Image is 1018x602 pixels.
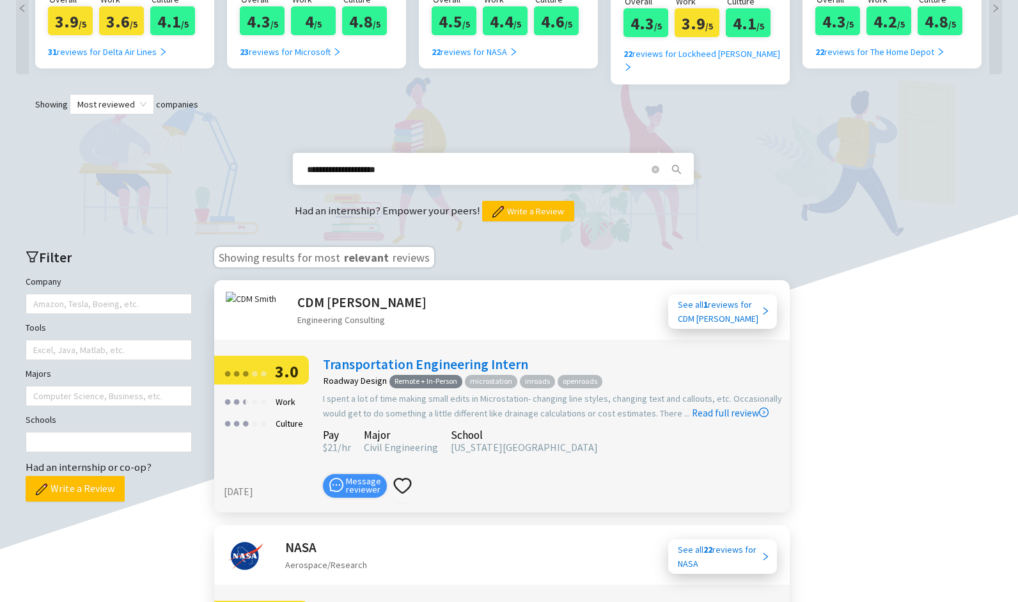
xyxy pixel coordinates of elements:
span: right [761,552,770,561]
div: 4.1 [150,6,195,35]
span: Message reviewer [346,477,381,494]
span: /5 [130,19,137,30]
div: [DATE] [224,484,317,500]
div: ● [233,363,240,383]
span: 21 [323,441,338,454]
span: /5 [79,19,86,30]
button: search [666,159,687,180]
div: reviews for Delta Air Lines [48,45,168,59]
div: See all reviews for CDM [PERSON_NAME] [678,297,761,326]
div: ● [251,363,258,383]
div: reviews for NASA [432,45,518,59]
label: Tools [26,321,46,335]
div: 4.8 [918,6,962,35]
span: /5 [846,19,854,30]
span: Most reviewed [77,95,146,114]
span: right [936,47,945,56]
div: 4.5 [432,6,476,35]
span: 3.0 [275,361,299,382]
span: /5 [373,19,380,30]
b: 1 [703,299,708,310]
span: close-circle [652,166,659,173]
span: right [761,306,770,315]
span: /5 [705,20,713,32]
a: See all1reviews forCDM [PERSON_NAME] [668,294,777,329]
h3: Showing results for most reviews [214,247,434,267]
div: reviews for The Home Depot [815,45,945,59]
span: inroads [520,375,555,388]
div: Showing companies [13,94,1005,115]
span: /5 [897,19,905,30]
span: Write a Review [507,204,564,218]
div: 4.3 [623,8,668,37]
a: Transportation Engineering Intern [323,356,528,373]
span: message [329,478,343,492]
div: Aerospace/Research [285,558,367,572]
div: 4 [291,6,336,35]
img: pencil.png [492,206,504,218]
div: 3.9 [675,8,719,37]
div: 4.8 [342,6,387,35]
button: Write a Review [482,201,574,221]
div: 4.1 [726,8,771,37]
label: Majors [26,367,51,381]
div: Pay [323,431,351,440]
div: Engineering Consulting [297,313,427,327]
span: /5 [314,19,322,30]
span: relevant [343,248,390,264]
span: Write a Review [51,480,114,496]
a: 23reviews for Microsoft right [240,35,341,59]
div: ● [242,413,249,432]
span: right [159,47,168,56]
span: [US_STATE][GEOGRAPHIC_DATA] [451,441,598,454]
div: 4.3 [815,6,860,35]
div: ● [242,391,246,411]
span: /5 [270,19,278,30]
span: search [667,164,686,175]
div: ● [224,391,231,411]
div: 4.2 [866,6,911,35]
span: right [333,47,341,56]
div: Culture [272,413,307,434]
span: openroads [558,375,602,388]
div: ● [251,413,258,432]
h2: Filter [26,247,192,268]
b: 22 [432,46,441,58]
a: 31reviews for Delta Air Lines right [48,35,168,59]
div: 3.6 [99,6,144,35]
label: Company [26,274,61,289]
div: See all reviews for NASA [678,543,761,571]
img: NASA [226,537,264,575]
div: ● [242,391,249,411]
a: See all22reviews forNASA [668,539,777,574]
span: /5 [513,19,521,30]
label: Schools [26,413,56,427]
span: heart [393,477,412,495]
span: Had an internship? Empower your peers! [295,203,482,218]
h2: NASA [285,537,367,558]
b: 23 [240,46,249,58]
div: ● [260,363,267,383]
span: /5 [565,19,572,30]
span: right [623,63,632,72]
img: CDM Smith [226,292,276,330]
div: I spent a lot of time making small edits in Microstation- changing line styles, changing text and... [323,392,783,421]
b: 22 [623,48,632,59]
a: 22reviews for The Home Depot right [815,35,945,59]
div: 4.3 [240,6,285,35]
div: reviews for Microsoft [240,45,341,59]
div: ● [224,413,231,432]
div: Work [272,391,299,413]
div: ● [242,363,249,383]
input: Tools [33,342,36,358]
div: ● [260,391,267,411]
h2: CDM [PERSON_NAME] [297,292,427,313]
div: ● [224,363,231,383]
span: left [16,4,29,13]
span: $ [323,441,327,454]
b: 22 [703,544,712,555]
span: right-circle [759,408,769,417]
div: ● [233,391,240,411]
div: 3.9 [48,6,93,35]
div: ● [260,413,267,432]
